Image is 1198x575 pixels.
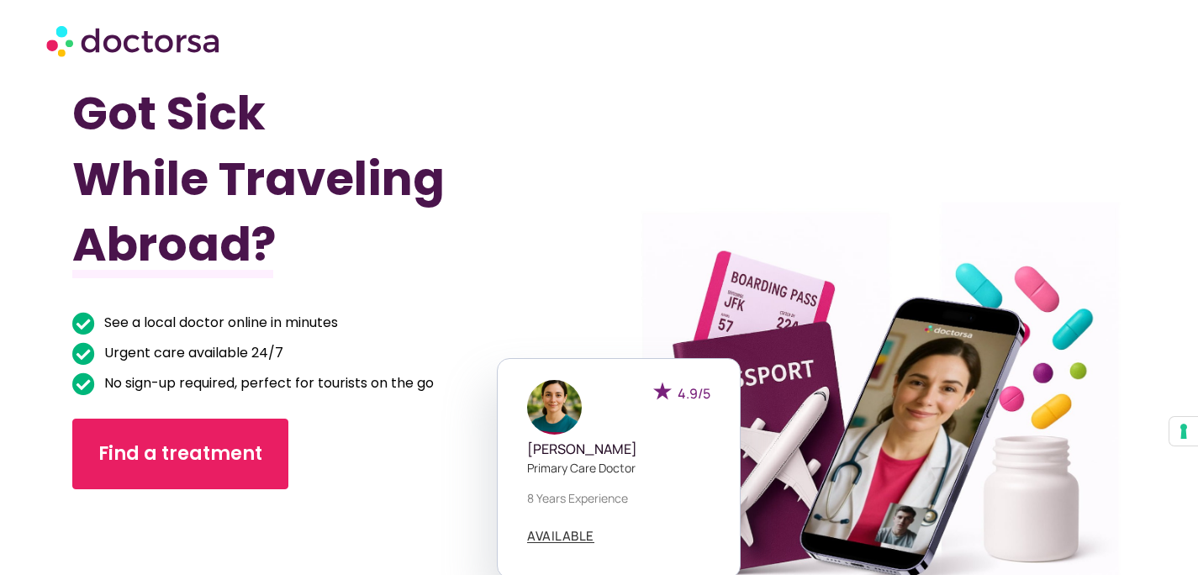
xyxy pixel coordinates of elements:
[100,311,338,335] span: See a local doctor online in minutes
[100,341,283,365] span: Urgent care available 24/7
[72,81,520,277] h1: Got Sick While Traveling Abroad?
[100,372,434,395] span: No sign-up required, perfect for tourists on the go
[527,441,710,457] h5: [PERSON_NAME]
[527,489,710,507] p: 8 years experience
[72,419,288,489] a: Find a treatment
[527,530,594,543] a: AVAILABLE
[527,459,710,477] p: Primary care doctor
[527,530,594,542] span: AVAILABLE
[678,384,710,403] span: 4.9/5
[98,440,262,467] span: Find a treatment
[1169,417,1198,446] button: Your consent preferences for tracking technologies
